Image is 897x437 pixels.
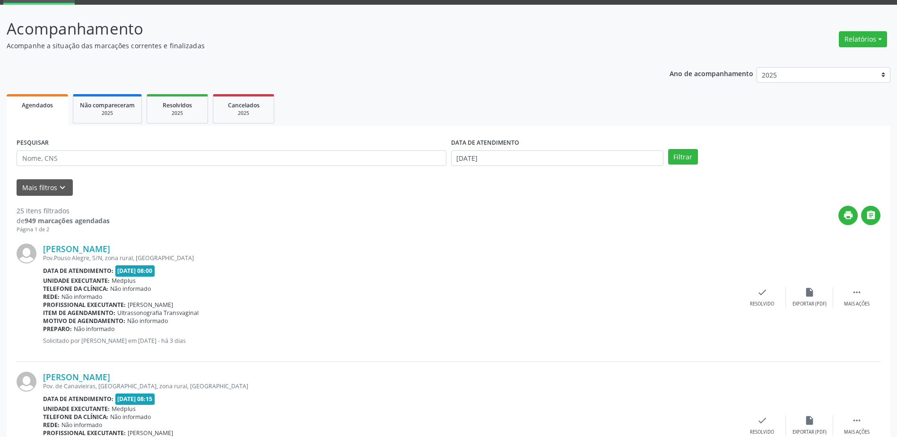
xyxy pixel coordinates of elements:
[17,179,73,196] button: Mais filtroskeyboard_arrow_down
[668,149,698,165] button: Filtrar
[43,254,739,262] div: Pov.Pouso Alegre, S/N, zona rural, [GEOGRAPHIC_DATA]
[757,415,767,426] i: check
[17,226,110,234] div: Página 1 de 2
[61,421,102,429] span: Não informado
[43,372,110,382] a: [PERSON_NAME]
[792,301,827,307] div: Exportar (PDF)
[804,415,815,426] i: insert_drive_file
[43,285,108,293] b: Telefone da clínica:
[844,429,870,436] div: Mais ações
[43,277,110,285] b: Unidade executante:
[163,101,192,109] span: Resolvidos
[43,293,60,301] b: Rede:
[866,210,876,220] i: 
[228,101,260,109] span: Cancelados
[110,413,151,421] span: Não informado
[43,395,113,403] b: Data de atendimento:
[17,216,110,226] div: de
[43,337,739,345] p: Solicitado por [PERSON_NAME] em [DATE] - há 3 dias
[154,110,201,117] div: 2025
[17,244,36,263] img: img
[757,287,767,297] i: check
[112,277,136,285] span: Medplus
[844,301,870,307] div: Mais ações
[43,244,110,254] a: [PERSON_NAME]
[43,405,110,413] b: Unidade executante:
[117,309,199,317] span: Ultrassonografia Transvaginal
[17,372,36,392] img: img
[220,110,267,117] div: 2025
[128,301,173,309] span: [PERSON_NAME]
[7,41,625,51] p: Acompanhe a situação das marcações correntes e finalizadas
[750,301,774,307] div: Resolvido
[852,287,862,297] i: 
[792,429,827,436] div: Exportar (PDF)
[839,31,887,47] button: Relatórios
[57,183,68,193] i: keyboard_arrow_down
[43,382,739,390] div: Pov. de Canavieiras, [GEOGRAPHIC_DATA], zona rural, [GEOGRAPHIC_DATA]
[838,206,858,225] button: print
[43,301,126,309] b: Profissional executante:
[110,285,151,293] span: Não informado
[80,110,135,117] div: 2025
[115,265,155,276] span: [DATE] 08:00
[17,136,49,150] label: PESQUISAR
[112,405,136,413] span: Medplus
[43,413,108,421] b: Telefone da clínica:
[7,17,625,41] p: Acompanhamento
[61,293,102,301] span: Não informado
[451,150,663,166] input: Selecione um intervalo
[43,325,72,333] b: Preparo:
[25,216,110,225] strong: 949 marcações agendadas
[17,206,110,216] div: 25 itens filtrados
[22,101,53,109] span: Agendados
[43,317,125,325] b: Motivo de agendamento:
[17,150,446,166] input: Nome, CNS
[128,429,173,437] span: [PERSON_NAME]
[43,421,60,429] b: Rede:
[43,309,115,317] b: Item de agendamento:
[115,393,155,404] span: [DATE] 08:15
[80,101,135,109] span: Não compareceram
[127,317,168,325] span: Não informado
[451,136,519,150] label: DATA DE ATENDIMENTO
[852,415,862,426] i: 
[843,210,853,220] i: print
[43,429,126,437] b: Profissional executante:
[74,325,114,333] span: Não informado
[43,267,113,275] b: Data de atendimento:
[804,287,815,297] i: insert_drive_file
[750,429,774,436] div: Resolvido
[670,67,753,79] p: Ano de acompanhamento
[861,206,880,225] button: 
